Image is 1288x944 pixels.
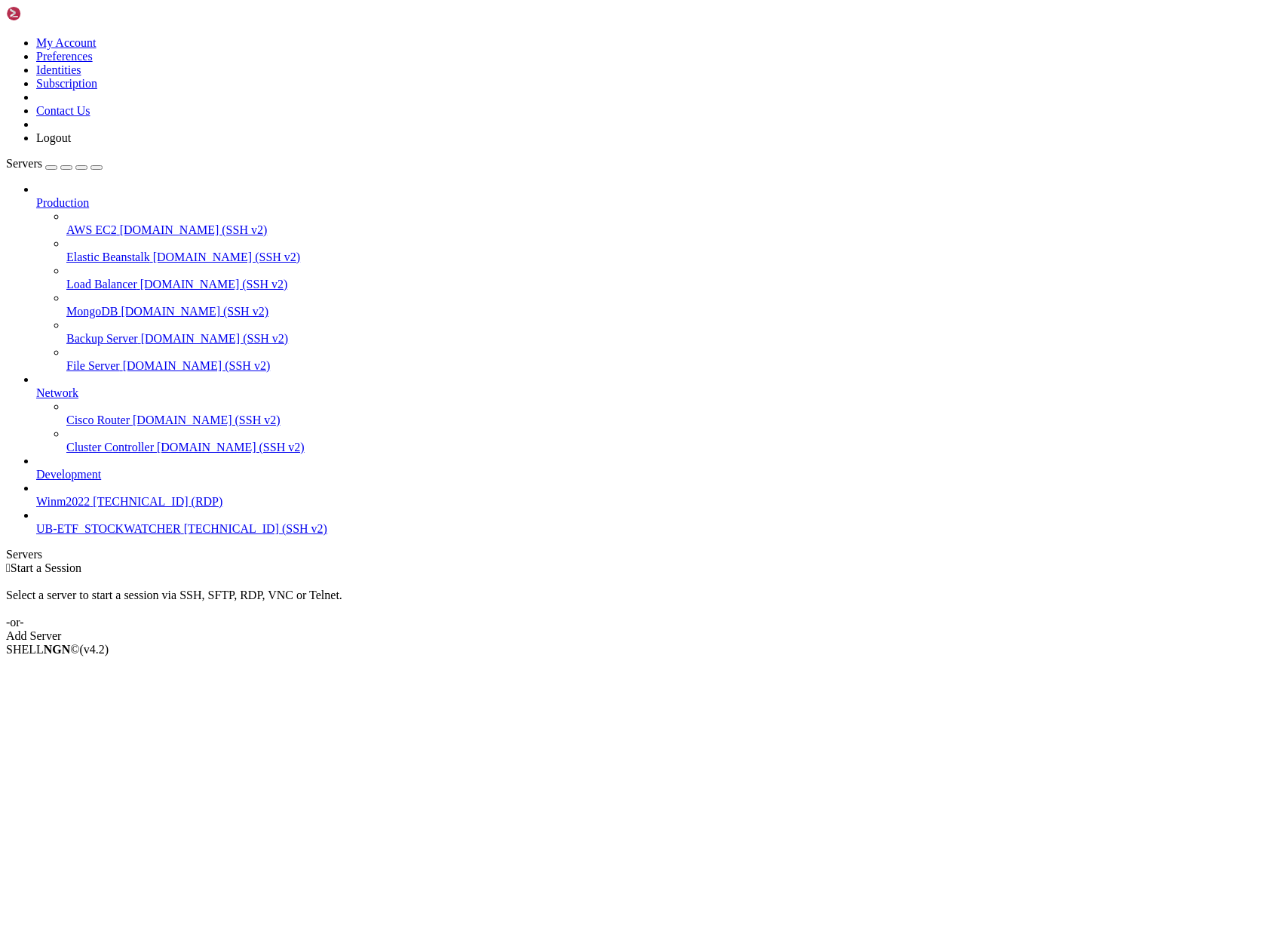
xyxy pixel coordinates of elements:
a: Development [36,468,1282,481]
li: File Server [DOMAIN_NAME] (SSH v2) [66,346,1282,373]
a: File Server [DOMAIN_NAME] (SSH v2) [66,359,1282,373]
li: Elastic Beanstalk [DOMAIN_NAME] (SSH v2) [66,237,1282,264]
span: [DOMAIN_NAME] (SSH v2) [123,359,271,372]
li: Production [36,183,1282,373]
li: Cisco Router [DOMAIN_NAME] (SSH v2) [66,400,1282,427]
li: UB-ETF_STOCKWATCHER [TECHNICAL_ID] (SSH v2) [36,509,1282,536]
li: Development [36,454,1282,481]
div: Servers [6,548,1282,561]
span: Network [36,386,78,399]
span: [TECHNICAL_ID] (RDP) [93,495,222,508]
a: Load Balancer [DOMAIN_NAME] (SSH v2) [66,278,1282,291]
a: Logout [36,131,71,144]
span: Start a Session [11,561,81,574]
span: AWS EC2 [66,223,117,236]
a: Contact Us [36,104,90,117]
a: Winm2022 [TECHNICAL_ID] (RDP) [36,495,1282,509]
span: [DOMAIN_NAME] (SSH v2) [153,251,301,263]
b: NGN [44,643,71,656]
a: AWS EC2 [DOMAIN_NAME] (SSH v2) [66,223,1282,237]
div: Add Server [6,629,1282,643]
span: Elastic Beanstalk [66,251,150,263]
span: Production [36,196,89,209]
li: Cluster Controller [DOMAIN_NAME] (SSH v2) [66,427,1282,454]
span: [DOMAIN_NAME] (SSH v2) [157,441,305,454]
a: Cluster Controller [DOMAIN_NAME] (SSH v2) [66,441,1282,454]
a: Backup Server [DOMAIN_NAME] (SSH v2) [66,332,1282,346]
a: Preferences [36,50,93,63]
a: Cisco Router [DOMAIN_NAME] (SSH v2) [66,414,1282,427]
span: Cluster Controller [66,441,154,454]
a: Servers [6,157,103,170]
a: UB-ETF_STOCKWATCHER [TECHNICAL_ID] (SSH v2) [36,522,1282,536]
a: MongoDB [DOMAIN_NAME] (SSH v2) [66,305,1282,318]
li: Winm2022 [TECHNICAL_ID] (RDP) [36,481,1282,509]
span: MongoDB [66,305,118,318]
span: UB-ETF_STOCKWATCHER [36,522,181,535]
li: Load Balancer [DOMAIN_NAME] (SSH v2) [66,264,1282,291]
li: MongoDB [DOMAIN_NAME] (SSH v2) [66,291,1282,318]
span: [DOMAIN_NAME] (SSH v2) [141,332,289,345]
span: Development [36,468,101,481]
span: File Server [66,359,120,372]
span: 4.2.0 [80,643,109,656]
a: Production [36,196,1282,210]
li: AWS EC2 [DOMAIN_NAME] (SSH v2) [66,210,1282,237]
span: Cisco Router [66,414,130,426]
a: Elastic Beanstalk [DOMAIN_NAME] (SSH v2) [66,251,1282,264]
a: Network [36,386,1282,400]
span: Load Balancer [66,278,137,291]
span: [DOMAIN_NAME] (SSH v2) [140,278,288,291]
a: Identities [36,63,81,76]
span:  [6,561,11,574]
span: Backup Server [66,332,138,345]
span: Servers [6,157,42,170]
span: [DOMAIN_NAME] (SSH v2) [120,223,268,236]
span: [DOMAIN_NAME] (SSH v2) [133,414,281,426]
li: Network [36,373,1282,454]
a: My Account [36,36,97,49]
span: [DOMAIN_NAME] (SSH v2) [121,305,268,318]
a: Subscription [36,77,97,90]
span: Winm2022 [36,495,90,508]
span: SHELL © [6,643,109,656]
img: Shellngn [6,6,93,21]
li: Backup Server [DOMAIN_NAME] (SSH v2) [66,318,1282,346]
div: Select a server to start a session via SSH, SFTP, RDP, VNC or Telnet. -or- [6,575,1282,629]
span: [TECHNICAL_ID] (SSH v2) [184,522,327,535]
